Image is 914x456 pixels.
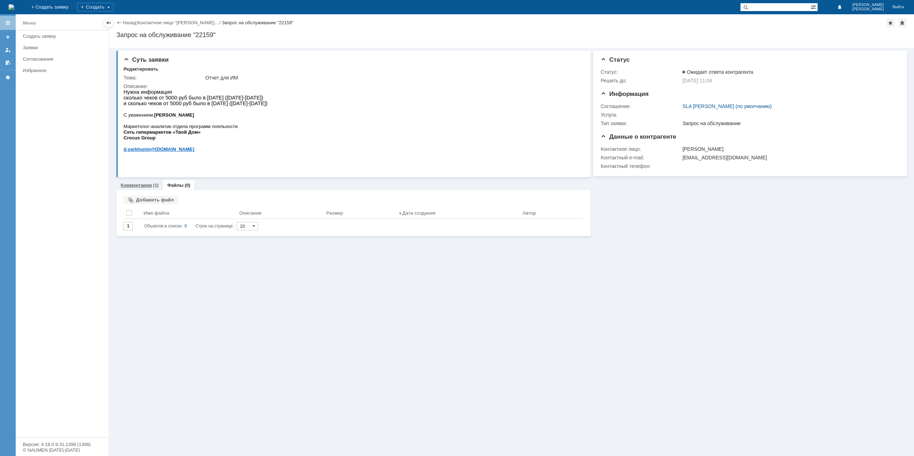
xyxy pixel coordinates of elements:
[20,53,107,65] a: Согласования
[121,183,152,188] a: Комментарии
[124,83,580,89] div: Описание:
[601,91,648,97] span: Информация
[144,210,169,216] div: Имя файла
[205,75,579,81] div: Отчет для ИМ
[2,31,14,43] a: Создать заявку
[20,31,107,42] a: Создать заявку
[682,69,753,75] span: Ожидает ответа контрагента
[601,56,629,63] span: Статус
[144,224,182,229] span: Объектов в списке:
[136,20,137,25] div: |
[27,57,71,63] span: @[DOMAIN_NAME]
[898,19,907,27] div: Сделать домашней страницей
[2,57,14,68] a: Мои согласования
[124,75,204,81] div: Тема:
[31,23,71,29] b: [PERSON_NAME]
[2,44,14,56] a: Мои заявки
[601,103,681,109] div: Соглашение:
[520,207,584,219] th: Автор
[137,20,220,25] a: Контактное лицо "[PERSON_NAME]…
[9,4,14,10] a: Перейти на домашнюю страницу
[682,78,712,83] span: [DATE] 11:04
[601,133,676,140] span: Данные о контрагенте
[23,34,104,39] div: Создать заявку
[239,210,262,216] div: Описание
[886,19,895,27] div: Добавить в избранное
[601,69,681,75] div: Статус:
[167,183,184,188] a: Файлы
[9,4,14,10] img: logo
[682,121,895,126] div: Запрос на обслуживание
[323,207,396,219] th: Размер
[682,103,772,109] a: SLA [PERSON_NAME] (по умолчанию)
[601,155,681,160] div: Контактный e-mail:
[144,222,234,230] i: Строк на странице:
[137,20,222,25] div: /
[77,3,114,11] div: Создать
[18,46,32,51] span: Group
[185,183,190,188] div: (0)
[116,31,907,39] div: Запрос на обслуживание "22159"
[852,7,884,11] span: [PERSON_NAME]
[601,163,681,169] div: Контактный телефон:
[23,45,104,50] div: Заявки
[23,19,36,27] div: Меню
[326,210,343,216] div: Размер
[123,20,136,25] a: Назад
[601,146,681,152] div: Контактное лицо:
[601,112,681,118] div: Услуга:
[601,78,681,83] div: Решить до:
[402,210,436,216] div: Дата создания
[141,207,236,219] th: Имя файла
[124,66,158,72] div: Редактировать
[682,146,895,152] div: [PERSON_NAME]
[682,155,895,160] div: [EMAIL_ADDRESS][DOMAIN_NAME]
[222,20,293,25] div: Запрос на обслуживание "22159"
[153,183,159,188] div: (1)
[23,448,101,452] div: © NAUMEN [DATE]-[DATE]
[523,210,536,216] div: Автор
[396,207,520,219] th: Дата создания
[23,56,104,62] div: Согласования
[852,3,884,7] span: [PERSON_NAME]
[104,19,113,27] div: Скрыть меню
[20,42,107,53] a: Заявки
[124,56,169,63] span: Суть заявки
[810,3,818,10] span: Расширенный поиск
[23,442,101,447] div: Версия: 4.18.0.9.31.1398 (1398)
[185,222,187,230] div: 0
[601,121,681,126] div: Тип заявки:
[23,68,96,73] div: Избранное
